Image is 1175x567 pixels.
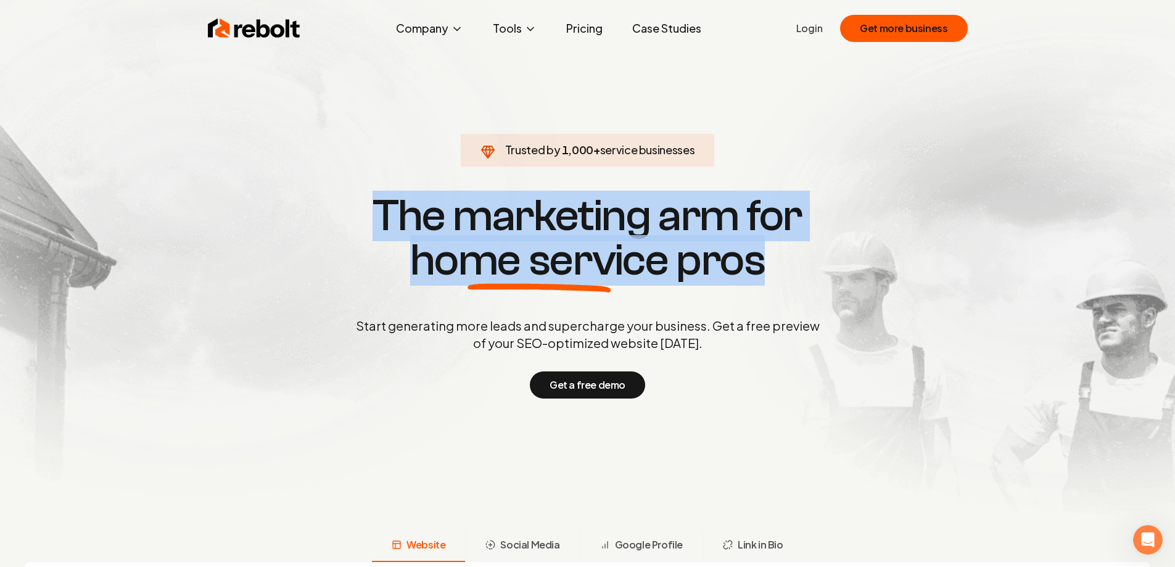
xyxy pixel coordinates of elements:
a: Case Studies [622,16,711,41]
button: Link in Bio [703,530,803,562]
span: Website [406,537,445,552]
a: Login [796,21,823,36]
button: Google Profile [580,530,703,562]
img: Rebolt Logo [208,16,300,41]
button: Tools [483,16,546,41]
button: Website [372,530,465,562]
span: + [593,143,600,157]
span: Link in Bio [738,537,783,552]
span: Trusted by [505,143,560,157]
p: Start generating more leads and supercharge your business. Get a free preview of your SEO-optimiz... [353,317,822,352]
a: Pricing [556,16,612,41]
span: home service [410,238,669,283]
button: Social Media [465,530,579,562]
span: Social Media [500,537,559,552]
button: Company [386,16,473,41]
button: Get a free demo [530,371,645,399]
span: Google Profile [615,537,683,552]
h1: The marketing arm for pros [292,194,884,283]
button: Get more business [840,15,967,42]
span: service businesses [600,143,695,157]
span: 1,000 [562,141,593,159]
iframe: Intercom live chat [1133,525,1163,555]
